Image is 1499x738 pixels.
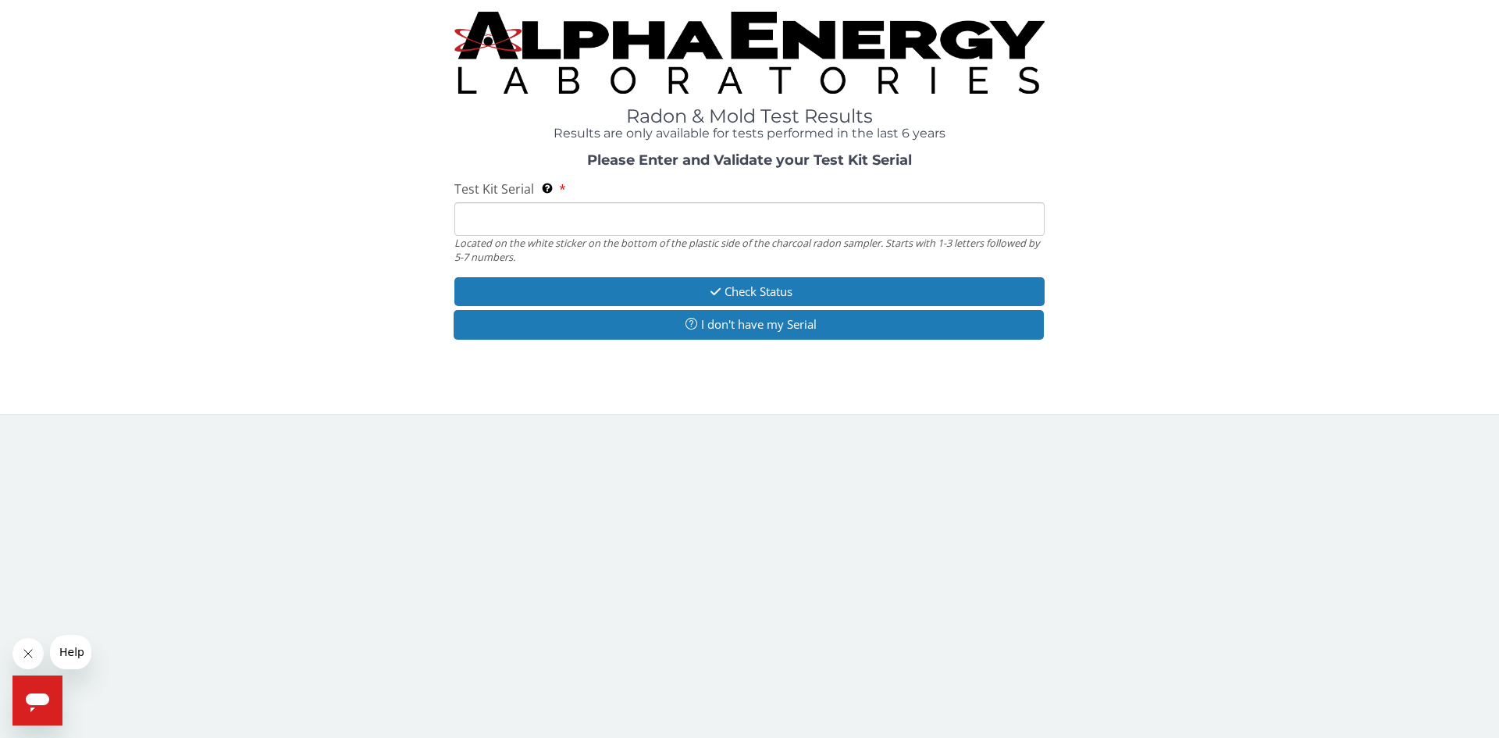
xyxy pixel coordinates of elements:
[587,152,912,169] strong: Please Enter and Validate your Test Kit Serial
[12,676,62,726] iframe: Button to launch messaging window
[454,127,1045,141] h4: Results are only available for tests performed in the last 6 years
[454,12,1045,94] img: TightCrop.jpg
[454,310,1044,339] button: I don't have my Serial
[454,236,1045,265] div: Located on the white sticker on the bottom of the plastic side of the charcoal radon sampler. Sta...
[50,635,91,669] iframe: Message from company
[454,277,1045,306] button: Check Status
[12,638,44,669] iframe: Close message
[454,106,1045,127] h1: Radon & Mold Test Results
[454,180,534,198] span: Test Kit Serial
